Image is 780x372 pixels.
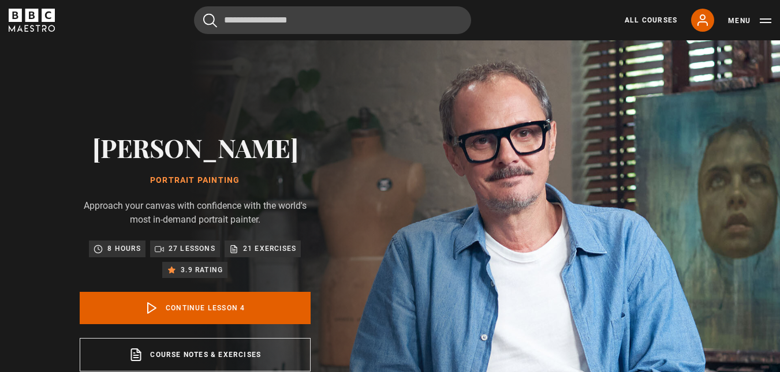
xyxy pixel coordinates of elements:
a: Continue lesson 4 [80,292,311,324]
a: All Courses [625,15,677,25]
button: Submit the search query [203,13,217,28]
h1: Portrait Painting [80,176,311,185]
p: 27 lessons [169,243,215,254]
p: 21 exercises [243,243,296,254]
input: Search [194,6,471,34]
a: Course notes & exercises [80,338,311,371]
p: Approach your canvas with confidence with the world's most in-demand portrait painter. [80,199,311,227]
svg: BBC Maestro [9,9,55,32]
p: 3.9 rating [181,264,223,276]
p: 8 hours [107,243,140,254]
button: Toggle navigation [728,15,771,27]
h2: [PERSON_NAME] [80,133,311,162]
